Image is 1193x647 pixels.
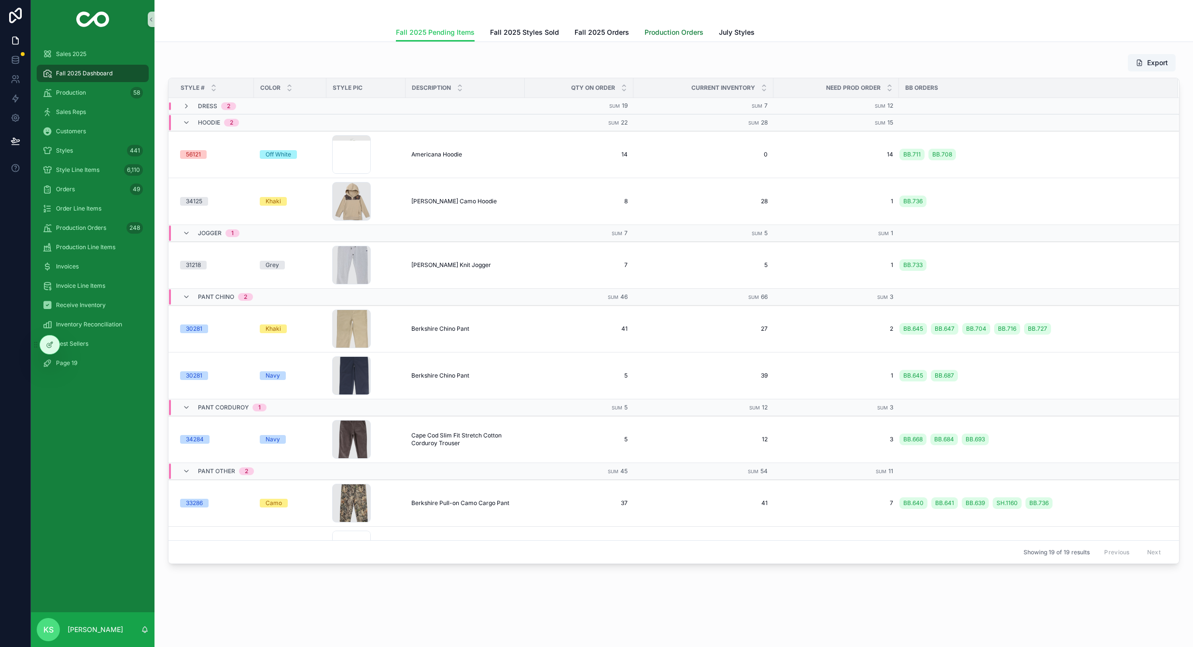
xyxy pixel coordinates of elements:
a: Page 19 [37,354,149,372]
span: BB.645 [903,325,923,333]
a: Off White [260,150,321,159]
span: 5 [764,229,768,237]
span: SH.1160 [997,499,1018,507]
small: Sum [749,405,760,410]
span: Pant Corduroy [198,404,249,411]
span: Production [56,89,86,97]
small: Sum [876,469,886,474]
a: BB.668 [899,434,926,445]
span: BB Orders [905,84,938,92]
a: Americana Hoodie [411,151,519,158]
a: Production Orders248 [37,219,149,237]
div: 248 [126,222,143,234]
div: 31218 [186,261,201,269]
small: Sum [875,120,885,126]
span: Berkshire Pull-on Camo Cargo Pant [411,499,509,507]
a: 1 [779,372,893,380]
div: 1 [231,229,234,237]
button: Export [1128,54,1176,71]
small: Sum [877,405,888,410]
small: Sum [752,103,762,109]
a: [PERSON_NAME] Camo Hoodie [411,197,519,205]
div: 49 [130,183,143,195]
span: Order Line Items [56,205,101,212]
span: 41 [639,499,768,507]
a: BB.684 [930,434,958,445]
a: 14 [779,151,893,158]
span: 19 [622,102,628,109]
small: Sum [608,469,618,474]
small: Sum [748,469,758,474]
span: BB.647 [935,325,954,333]
small: Sum [608,120,619,126]
div: Khaki [266,324,281,333]
a: BB.736 [899,196,926,207]
span: 3 [779,436,893,443]
span: BB.736 [1029,499,1049,507]
span: Need Prod Order [826,84,881,92]
a: Production Orders [645,24,703,43]
span: Fall 2025 Styles Sold [490,28,559,37]
span: BB.711 [903,151,921,158]
small: Sum [748,295,759,300]
small: Sum [608,295,618,300]
a: 34284 [180,435,248,444]
a: Grey [260,261,321,269]
div: 1 [258,404,261,411]
a: BB.645 [899,370,927,381]
span: BB.684 [934,436,954,443]
span: 7 [531,261,628,269]
a: Best Sellers [37,335,149,352]
span: Customers [56,127,86,135]
span: Invoice Line Items [56,282,105,290]
span: BB.687 [935,372,954,380]
a: 30281 [180,324,248,333]
span: Orders [56,185,75,193]
a: 5 [531,372,628,380]
a: 5 [531,436,628,443]
span: Dress [198,102,217,110]
a: 28 [639,197,768,205]
span: 14 [531,151,628,158]
a: Khaki [260,197,321,206]
a: BB.711BB.708 [899,147,1166,162]
small: Sum [877,295,888,300]
span: 5 [639,261,768,269]
a: Berkshire Pull-on Camo Cargo Pant [411,499,519,507]
a: 37 [531,499,628,507]
span: 2 [779,325,893,333]
a: 12 [639,436,768,443]
span: BB.716 [998,325,1016,333]
span: Production Line Items [56,243,115,251]
a: 41 [531,325,628,333]
a: BB.647 [931,323,958,335]
a: Fall 2025 Pending Items [396,24,475,42]
a: 39 [639,372,768,380]
a: [PERSON_NAME] Knit Jogger [411,261,519,269]
span: Best Sellers [56,340,88,348]
span: 5 [624,404,628,411]
span: Jogger [198,229,222,237]
span: [PERSON_NAME] Camo Hoodie [411,197,497,205]
span: BB.727 [1028,325,1047,333]
span: 3 [890,404,893,411]
a: 1 [779,197,893,205]
span: BB.693 [966,436,985,443]
span: Qty on Order [571,84,615,92]
a: BB.704 [962,323,990,335]
a: BB.733 [899,259,926,271]
a: Invoices [37,258,149,275]
span: BB.641 [935,499,954,507]
span: Color [260,84,281,92]
a: BB.645 [899,323,927,335]
a: Styles441 [37,142,149,159]
span: Style Line Items [56,166,99,174]
a: Customers [37,123,149,140]
span: 12 [887,102,893,109]
a: Navy [260,371,321,380]
div: Grey [266,261,279,269]
a: BB.736 [899,194,1166,209]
